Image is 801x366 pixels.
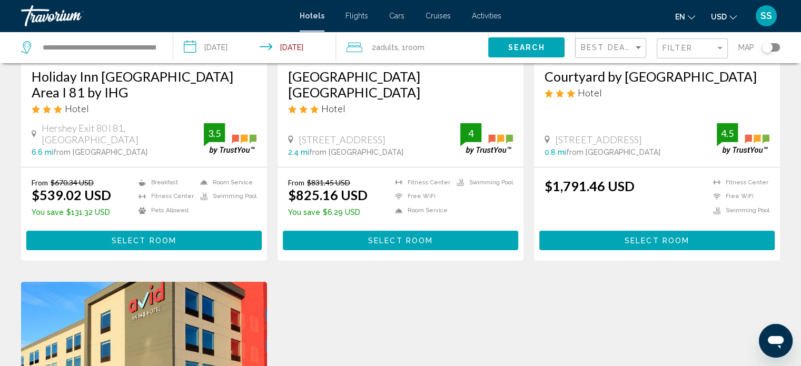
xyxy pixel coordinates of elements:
li: Fitness Center [390,178,451,187]
li: Swimming Pool [708,206,769,215]
span: Select Room [625,236,689,245]
img: trustyou-badge.svg [460,123,513,154]
div: 3 star Hotel [545,87,769,98]
span: 2.4 mi [288,148,309,156]
button: Change language [675,9,695,24]
li: Room Service [195,178,256,187]
span: Map [738,40,754,55]
a: Select Room [283,233,518,245]
div: 4 [460,127,481,140]
li: Fitness Center [133,192,195,201]
img: trustyou-badge.svg [204,123,256,154]
button: Select Room [539,231,775,250]
span: Filter [662,44,693,52]
li: Room Service [390,206,451,215]
span: , 1 [398,40,424,55]
a: Cars [389,12,404,20]
ins: $1,791.46 USD [545,178,635,194]
span: You save [288,208,320,216]
div: 4.5 [717,127,738,140]
a: Travorium [21,5,289,26]
span: Hotel [65,103,89,114]
p: $131.32 USD [32,208,111,216]
button: Change currency [711,9,737,24]
span: Select Room [112,236,176,245]
span: Hotel [578,87,602,98]
a: Select Room [539,233,775,245]
span: USD [711,13,727,21]
span: From [32,178,48,187]
li: Pets Allowed [133,206,195,215]
span: 2 [372,40,398,55]
span: from [GEOGRAPHIC_DATA] [53,148,147,156]
span: [STREET_ADDRESS] [555,134,642,145]
a: Courtyard by [GEOGRAPHIC_DATA] [545,68,769,84]
li: Free WiFi [708,192,769,201]
span: Best Deals [581,43,636,52]
div: 3 star Hotel [288,103,513,114]
a: Cruises [426,12,451,20]
button: Travelers: 2 adults, 0 children [336,32,488,63]
span: Select Room [368,236,433,245]
a: Holiday Inn [GEOGRAPHIC_DATA] Area I 81 by IHG [32,68,256,100]
p: $6.29 USD [288,208,368,216]
del: $670.34 USD [51,178,94,187]
span: 6.6 mi [32,148,53,156]
a: Activities [472,12,501,20]
span: en [675,13,685,21]
button: Filter [657,38,728,60]
button: Search [488,37,565,57]
mat-select: Sort by [581,44,643,53]
img: trustyou-badge.svg [717,123,769,154]
a: Flights [345,12,368,20]
li: Free WiFi [390,192,451,201]
a: Hotels [300,12,324,20]
span: Adults [376,43,398,52]
button: Select Room [26,231,262,250]
span: SS [760,11,772,21]
div: 3 star Hotel [32,103,256,114]
li: Swimming Pool [195,192,256,201]
ins: $539.02 USD [32,187,111,203]
span: Room [406,43,424,52]
a: [GEOGRAPHIC_DATA] [GEOGRAPHIC_DATA] [288,68,513,100]
a: Select Room [26,233,262,245]
span: [STREET_ADDRESS] [299,134,385,145]
button: Check-in date: Sep 18, 2025 Check-out date: Sep 21, 2025 [173,32,336,63]
button: Select Room [283,231,518,250]
span: From [288,178,304,187]
span: You save [32,208,64,216]
li: Swimming Pool [451,178,513,187]
span: Hershey Exit 80 I 81, [GEOGRAPHIC_DATA] [42,122,204,145]
li: Fitness Center [708,178,769,187]
iframe: Button to launch messaging window [759,324,793,358]
li: Breakfast [133,178,195,187]
span: Hotel [321,103,345,114]
span: from [GEOGRAPHIC_DATA] [309,148,403,156]
span: Search [508,44,545,52]
span: 0.8 mi [545,148,566,156]
div: 3.5 [204,127,225,140]
button: User Menu [753,5,780,27]
ins: $825.16 USD [288,187,368,203]
span: from [GEOGRAPHIC_DATA] [566,148,660,156]
del: $831.45 USD [307,178,350,187]
button: Toggle map [754,43,780,52]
